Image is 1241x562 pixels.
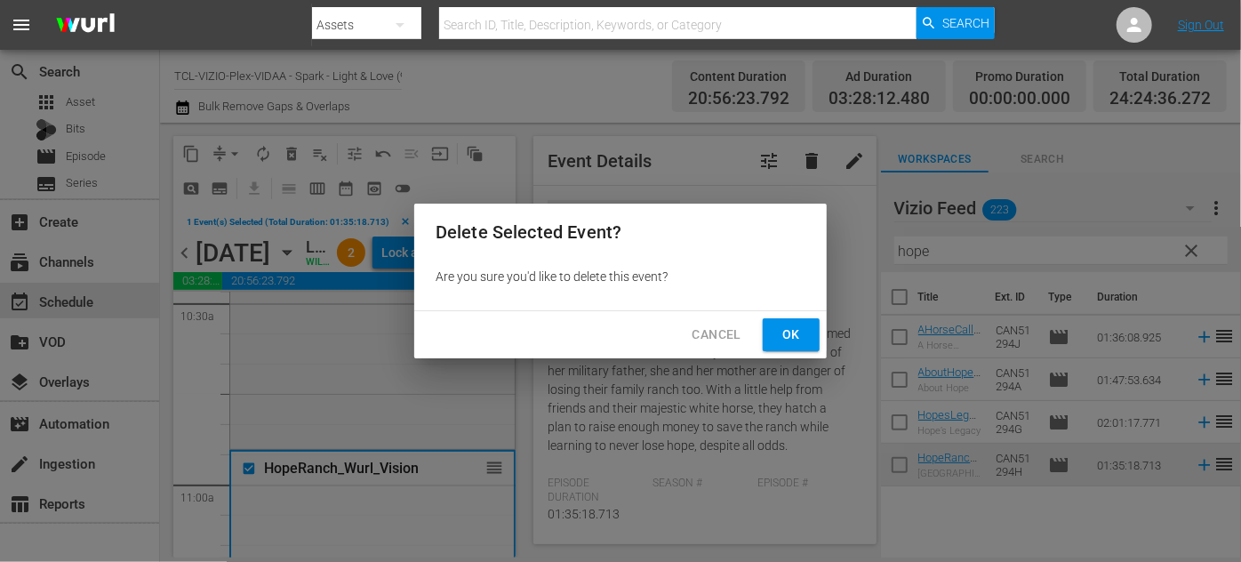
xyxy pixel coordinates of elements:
[942,7,989,39] span: Search
[763,318,820,351] button: Ok
[414,261,827,293] div: Are you sure you'd like to delete this event?
[436,218,805,246] h2: Delete Selected Event?
[693,324,741,346] span: Cancel
[1178,18,1224,32] a: Sign Out
[43,4,128,46] img: ans4CAIJ8jUAAAAAAAAAAAAAAAAAAAAAAAAgQb4GAAAAAAAAAAAAAAAAAAAAAAAAJMjXAAAAAAAAAAAAAAAAAAAAAAAAgAT5G...
[678,318,756,351] button: Cancel
[777,324,805,346] span: Ok
[11,14,32,36] span: menu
